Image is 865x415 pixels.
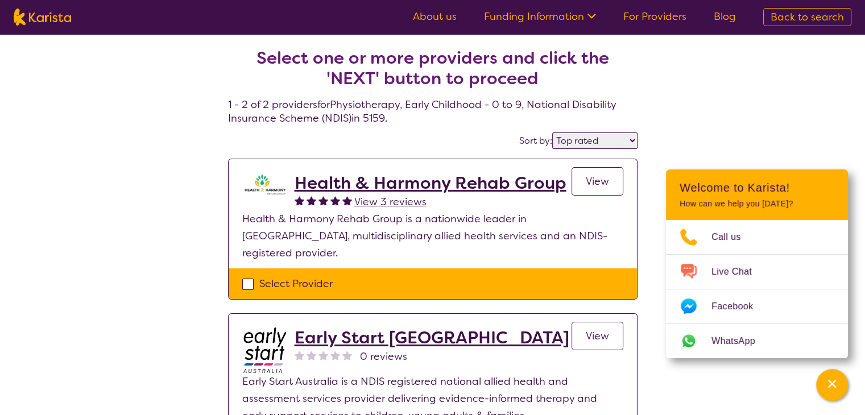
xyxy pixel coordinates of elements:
a: Early Start [GEOGRAPHIC_DATA] [295,327,569,348]
div: Channel Menu [666,169,848,358]
a: View 3 reviews [354,193,427,210]
img: fullstar [318,196,328,205]
a: Health & Harmony Rehab Group [295,173,566,193]
img: nonereviewstar [342,350,352,360]
p: How can we help you [DATE]? [680,199,834,209]
p: Health & Harmony Rehab Group is a nationwide leader in [GEOGRAPHIC_DATA], multidisciplinary allie... [242,210,623,262]
span: Call us [711,229,755,246]
a: Funding Information [484,10,596,23]
img: Karista logo [14,9,71,26]
img: fullstar [330,196,340,205]
span: WhatsApp [711,333,769,350]
img: nonereviewstar [307,350,316,360]
a: About us [413,10,457,23]
a: Web link opens in a new tab. [666,324,848,358]
h4: 1 - 2 of 2 providers for Physiotherapy , Early Childhood - 0 to 9 , National Disability Insurance... [228,20,638,125]
img: nonereviewstar [295,350,304,360]
span: Facebook [711,298,767,315]
h2: Select one or more providers and click the 'NEXT' button to proceed [242,48,624,89]
img: fullstar [295,196,304,205]
a: Back to search [763,8,851,26]
img: fullstar [342,196,352,205]
a: Blog [714,10,736,23]
ul: Choose channel [666,220,848,358]
a: For Providers [623,10,686,23]
span: View [586,329,609,343]
img: nonereviewstar [330,350,340,360]
a: View [572,167,623,196]
img: ztak9tblhgtrn1fit8ap.png [242,173,288,196]
span: Live Chat [711,263,765,280]
a: View [572,322,623,350]
img: nonereviewstar [318,350,328,360]
img: fullstar [307,196,316,205]
button: Channel Menu [816,369,848,401]
span: 0 reviews [360,348,407,365]
h2: Welcome to Karista! [680,181,834,194]
span: View 3 reviews [354,195,427,209]
span: Back to search [771,10,844,24]
span: View [586,175,609,188]
label: Sort by: [519,135,552,147]
img: bdpoyytkvdhmeftzccod.jpg [242,327,288,373]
